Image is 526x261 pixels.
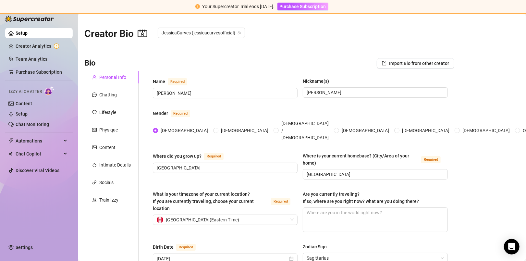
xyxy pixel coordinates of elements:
img: AI Chatter [44,86,55,95]
label: Name [153,78,194,85]
span: [DEMOGRAPHIC_DATA] [218,127,271,134]
span: picture [92,145,97,150]
span: Are you currently traveling? If so, where are you right now? what are you doing there? [303,192,419,204]
span: What is your timezone of your current location? If you are currently traveling, choose your curre... [153,192,254,211]
a: Purchase Subscription [16,69,62,75]
span: experiment [92,198,97,202]
label: Where is your current homebase? (City/Area of your home) [303,152,447,167]
span: Chat Copilot [16,149,62,159]
label: Birth Date [153,243,203,251]
div: Name [153,78,165,85]
span: user [92,75,97,80]
span: fire [92,163,97,167]
input: Where did you grow up? [157,164,292,171]
div: Open Intercom Messenger [504,239,520,255]
span: Required [421,156,441,163]
a: Team Analytics [16,56,47,62]
div: Personal Info [99,74,126,81]
a: Creator Analytics exclamation-circle [16,41,67,51]
h2: Creator Bio [84,28,147,40]
label: Nickname(s) [303,78,334,85]
input: Nickname(s) [307,89,442,96]
span: Your Supercreator Trial ends [DATE]. [202,4,275,9]
span: Import Bio from other creator [389,61,449,66]
div: Gender [153,110,168,117]
span: [DEMOGRAPHIC_DATA] / [DEMOGRAPHIC_DATA] [279,120,331,141]
label: Where did you grow up? [153,152,231,160]
span: team [238,31,241,35]
div: Where is your current homebase? (City/Area of your home) [303,152,418,167]
span: idcard [92,128,97,132]
div: Intimate Details [99,161,131,168]
div: Chatting [99,91,117,98]
a: Setup [16,111,28,117]
img: logo-BBDzfeDw.svg [5,16,54,22]
input: Name [157,90,292,97]
div: Lifestyle [99,109,116,116]
a: Settings [16,245,33,250]
a: Chat Monitoring [16,122,49,127]
div: Socials [99,179,114,186]
img: Chat Copilot [8,152,13,156]
span: [DEMOGRAPHIC_DATA] [399,127,452,134]
span: link [92,180,97,185]
span: Izzy AI Chatter [9,89,42,95]
button: Import Bio from other creator [377,58,454,68]
h3: Bio [84,58,96,68]
a: Content [16,101,32,106]
span: Required [204,153,224,160]
span: [DEMOGRAPHIC_DATA] [460,127,512,134]
div: Train Izzy [99,196,118,204]
span: heart [92,110,97,115]
label: Gender [153,109,197,117]
span: thunderbolt [8,138,14,143]
span: Required [171,110,190,117]
span: Automations [16,136,62,146]
span: JessicaCurves (jessicacurvesofficial) [162,28,241,38]
img: ca [157,217,163,223]
span: message [92,93,97,97]
div: Content [99,144,116,151]
button: Purchase Subscription [277,3,328,10]
a: Setup [16,31,28,36]
a: Discover Viral Videos [16,168,59,173]
div: Birth Date [153,243,174,251]
span: Purchase Subscription [280,4,326,9]
div: Where did you grow up? [153,153,202,160]
span: import [382,61,386,66]
span: Required [271,198,290,205]
span: Required [176,244,196,251]
div: Physique [99,126,118,133]
span: contacts [138,29,147,38]
span: [DEMOGRAPHIC_DATA] [158,127,211,134]
span: exclamation-circle [195,4,200,9]
input: Where is your current homebase? (City/Area of your home) [307,171,442,178]
span: Required [168,78,187,85]
span: [DEMOGRAPHIC_DATA] [339,127,392,134]
div: Nickname(s) [303,78,329,85]
div: Zodiac Sign [303,243,327,250]
label: Zodiac Sign [303,243,331,250]
span: [GEOGRAPHIC_DATA] ( Eastern Time ) [166,215,239,225]
a: Purchase Subscription [277,4,328,9]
